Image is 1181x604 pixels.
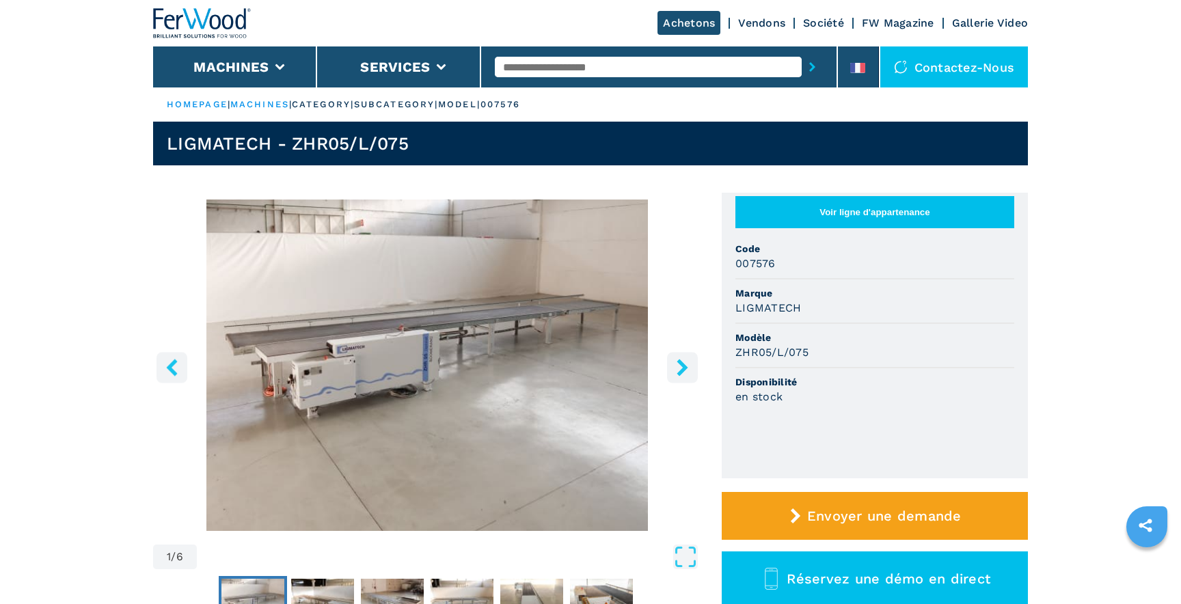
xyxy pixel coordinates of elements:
img: Contactez-nous [894,60,908,74]
span: Code [735,242,1014,256]
a: sharethis [1128,508,1163,543]
span: Disponibilité [735,375,1014,389]
h3: LIGMATECH [735,300,801,316]
button: Voir ligne d'appartenance [735,196,1014,228]
button: Services [360,59,430,75]
p: category | [292,98,354,111]
h3: 007576 [735,256,776,271]
h3: en stock [735,389,783,404]
a: FW Magazine [862,16,934,29]
a: Société [803,16,844,29]
img: Système De Retour Des Panneaux LIGMATECH ZHR05/L/075 [153,200,701,531]
span: Réservez une démo en direct [787,571,990,587]
iframe: Chat [1123,543,1171,594]
span: / [171,551,176,562]
span: Marque [735,286,1014,300]
button: Open Fullscreen [200,545,698,569]
div: Contactez-nous [880,46,1029,87]
button: right-button [667,352,698,383]
p: subcategory | [354,98,438,111]
span: Envoyer une demande [807,508,962,524]
span: 1 [167,551,171,562]
a: Gallerie Video [952,16,1029,29]
a: machines [230,99,289,109]
span: | [289,99,292,109]
button: submit-button [802,51,823,83]
a: HOMEPAGE [167,99,228,109]
span: Modèle [735,331,1014,344]
a: Achetons [657,11,720,35]
p: 007576 [480,98,521,111]
button: Envoyer une demande [722,492,1028,540]
img: Ferwood [153,8,252,38]
button: left-button [157,352,187,383]
h3: ZHR05/L/075 [735,344,809,360]
p: model | [438,98,480,111]
span: | [228,99,230,109]
h1: LIGMATECH - ZHR05/L/075 [167,133,409,154]
button: Machines [193,59,269,75]
a: Vendons [738,16,785,29]
span: 6 [176,551,183,562]
div: Go to Slide 1 [153,200,701,531]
